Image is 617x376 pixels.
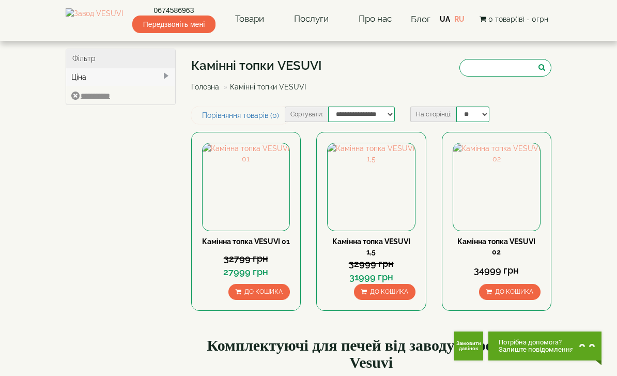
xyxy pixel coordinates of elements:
a: UA [440,15,450,23]
button: До кошика [354,284,415,300]
div: 32799 грн [202,252,290,265]
div: 34999 грн [453,264,541,277]
div: 32999 грн [327,257,415,270]
a: Камінна топка VESUVI 02 [457,237,535,256]
span: Замовити дзвінок [456,341,481,351]
a: Головна [191,83,219,91]
a: Камінна топка VESUVI 1,5 [332,237,410,256]
button: Get Call button [454,332,483,360]
div: Ціна [66,68,175,86]
div: Фільтр [66,49,175,68]
span: Передзвоніть мені [132,16,215,33]
span: До кошика [495,288,533,295]
span: Залиште повідомлення [499,346,574,353]
button: До кошика [228,284,290,300]
a: 0674586963 [132,5,215,16]
span: 0 товар(ів) - 0грн [488,15,548,23]
img: Камінна топка VESUVI 1,5 [328,143,415,231]
a: Порівняння товарів (0) [191,107,290,124]
span: Потрібна допомога? [499,339,574,346]
span: До кошика [370,288,408,295]
label: Сортувати: [285,107,328,122]
li: Камінні топки VESUVI [221,82,306,92]
span: Комплектуючі для печей від заводу-виробника [207,337,535,354]
a: Камінна топка VESUVI 01 [202,237,290,246]
img: Завод VESUVI [66,8,123,30]
a: Про нас [348,7,402,31]
label: На сторінці: [410,107,456,122]
span: Vesuvi [349,354,393,371]
a: RU [454,15,465,23]
a: Товари [225,7,274,31]
button: До кошика [479,284,541,300]
img: Камінна топка VESUVI 01 [203,143,290,231]
a: Блог [411,14,430,24]
div: 31999 грн [327,270,415,284]
div: 27999 грн [202,265,290,279]
img: Камінна топка VESUVI 02 [453,143,541,231]
button: Chat button [488,332,601,360]
span: До кошика [244,288,283,295]
a: Послуги [284,7,339,31]
button: 0 товар(ів) - 0грн [476,13,551,25]
h1: Камінні топки VESUVI [191,59,322,72]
